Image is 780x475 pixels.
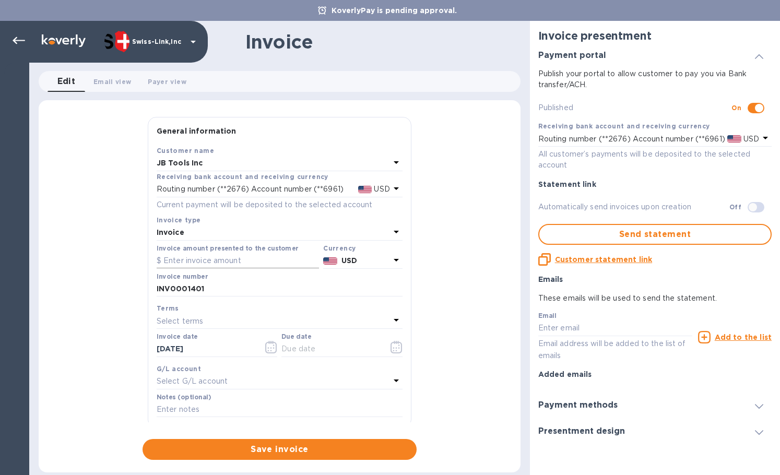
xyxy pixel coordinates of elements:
h1: Invoice [245,31,313,53]
p: Swiss-Link,Inc [132,38,184,45]
img: USD [727,135,741,142]
b: Receiving bank account and receiving currency [538,122,710,130]
b: Currency [323,244,356,252]
b: Customer name [157,147,214,155]
p: Current payment will be deposited to the selected account [157,199,403,210]
p: Statement link [538,179,772,189]
img: Logo [42,34,86,47]
u: Customer statement link [555,255,652,264]
img: USD [358,186,372,193]
p: Select G/L account [157,376,228,387]
b: JB Tools Inc [157,159,203,167]
label: Due date [281,334,311,340]
button: Send statement [538,224,772,245]
p: Email address will be added to the list of emails [538,338,692,362]
input: $ Enter invoice amount [157,253,319,269]
h3: Payment portal [538,51,606,61]
label: Invoice number [157,274,208,280]
b: Invoice type [157,216,201,224]
p: Publish your portal to allow customer to pay you via Bank transfer/ACH. [538,68,772,90]
input: Select date [157,341,255,357]
p: All customer’s payments will be deposited to the selected account [538,149,772,171]
p: Select terms [157,316,204,327]
b: G/L account [157,365,201,373]
span: Send statement [548,228,762,241]
input: Enter notes [157,402,403,418]
b: General information [157,127,237,135]
p: Added emails [538,369,772,379]
h2: Invoice presentment [538,29,772,42]
span: USD [372,185,389,193]
b: Invoice [157,228,184,236]
span: Payer view [148,76,186,87]
b: Off [729,203,741,211]
label: Email [538,313,557,319]
label: Invoice amount presented to the customer [157,245,299,252]
p: Published [538,102,732,113]
input: Enter email [538,320,692,336]
p: KoverlyPay is pending approval. [326,5,463,16]
p: Routing number (**2676) Account number (**6961) [538,134,725,145]
p: Routing number (**2676) Account number (**6961) [157,184,344,195]
input: Due date [281,341,380,357]
h3: Payment methods [538,400,618,410]
h3: Presentment design [538,426,625,436]
u: Add to the list [715,333,772,341]
span: USD [741,135,759,143]
label: Notes (optional) [157,394,211,400]
p: Emails [538,274,772,284]
span: Edit [57,74,76,89]
input: Enter invoice number [157,281,403,297]
b: On [731,104,741,112]
p: These emails will be used to send the statement. [538,293,772,304]
img: USD [323,257,337,265]
span: Email view [93,76,131,87]
span: Save invoice [151,443,408,456]
b: Receiving bank account and receiving currency [157,173,328,181]
p: Automatically send invoices upon creation [538,201,729,212]
b: USD [341,256,357,265]
label: Invoice date [157,334,198,340]
b: Terms [157,304,179,312]
button: Save invoice [143,439,417,460]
